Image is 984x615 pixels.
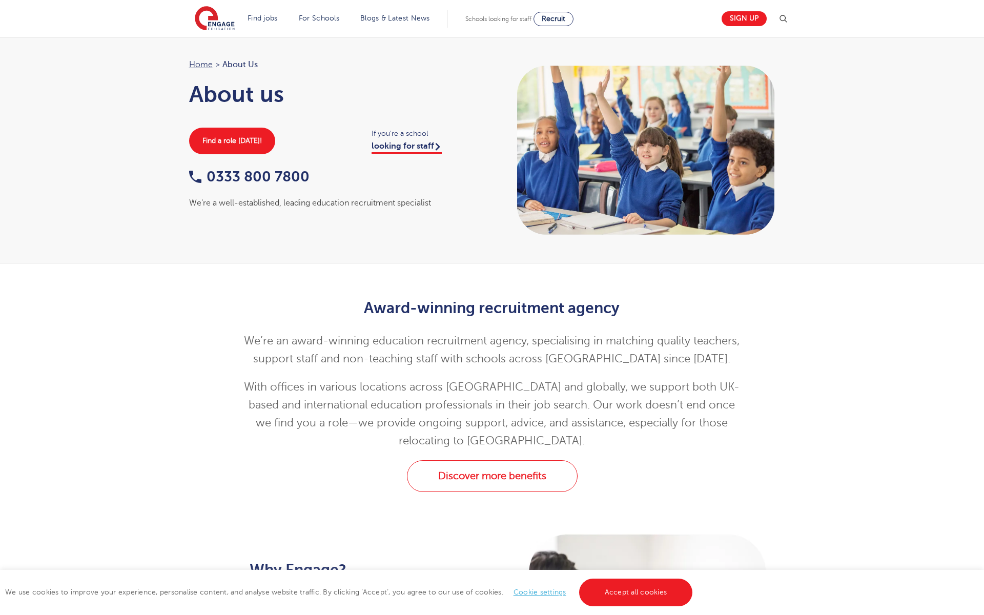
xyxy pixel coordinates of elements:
[189,169,310,184] a: 0333 800 7800
[542,15,565,23] span: Recruit
[241,332,744,368] p: We’re an award-winning education recruitment agency, specialising in matching quality teachers, s...
[722,11,767,26] a: Sign up
[360,14,430,22] a: Blogs & Latest News
[514,588,566,596] a: Cookie settings
[372,128,482,139] span: If you're a school
[534,12,573,26] a: Recruit
[241,378,744,450] p: With offices in various locations across [GEOGRAPHIC_DATA] and globally, we support both UK-based...
[465,15,531,23] span: Schools looking for staff
[372,141,442,154] a: looking for staff
[5,588,695,596] span: We use cookies to improve your experience, personalise content, and analyse website traffic. By c...
[189,128,275,154] a: Find a role [DATE]!
[189,196,482,210] div: We're a well-established, leading education recruitment specialist
[299,14,339,22] a: For Schools
[250,561,479,579] h2: Why Engage?
[579,579,693,606] a: Accept all cookies
[248,14,278,22] a: Find jobs
[222,58,258,71] span: About Us
[189,58,482,71] nav: breadcrumb
[407,460,578,492] a: Discover more benefits
[195,6,235,32] img: Engage Education
[189,60,213,69] a: Home
[215,60,220,69] span: >
[241,299,744,317] h2: Award-winning recruitment agency
[189,81,482,107] h1: About us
